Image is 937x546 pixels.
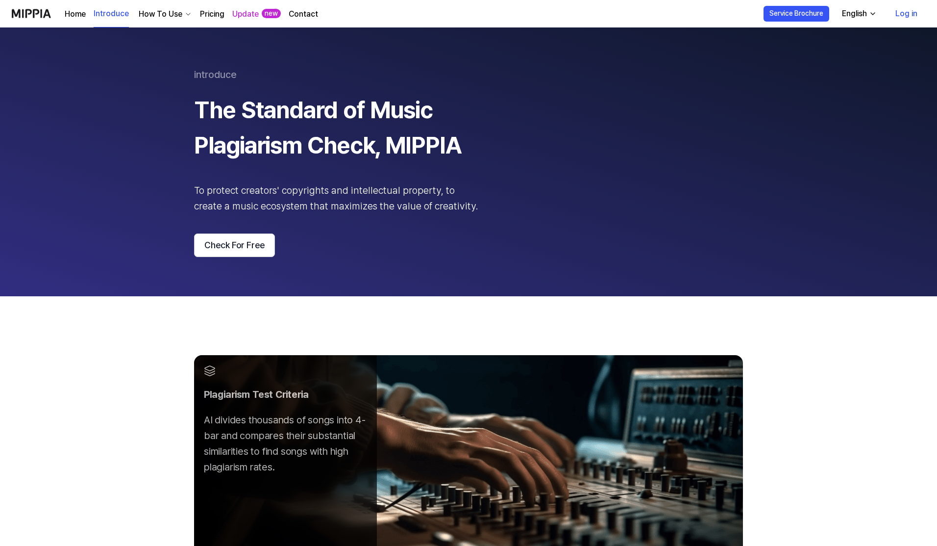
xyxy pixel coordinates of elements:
[204,387,367,402] div: Plagiarism Test Criteria
[200,8,224,20] a: Pricing
[137,8,184,20] div: How To Use
[65,8,86,20] a: Home
[262,9,281,19] div: new
[194,182,478,214] div: To protect creators' copyrights and intellectual property, to create a music ecosystem that maxim...
[194,67,743,82] div: introduce
[194,92,478,163] div: The Standard of Music Plagiarism Check, MIPPIA
[194,234,275,257] button: Check For Free
[834,4,883,24] button: English
[840,8,869,20] div: English
[204,412,367,475] div: AI divides thousands of songs into 4-bar and compares their substantial similarities to find song...
[289,8,318,20] a: Contact
[232,8,259,20] a: Update
[94,0,129,27] a: Introduce
[194,234,743,257] a: Check For Free
[764,6,829,22] button: Service Brochure
[137,8,192,20] button: How To Use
